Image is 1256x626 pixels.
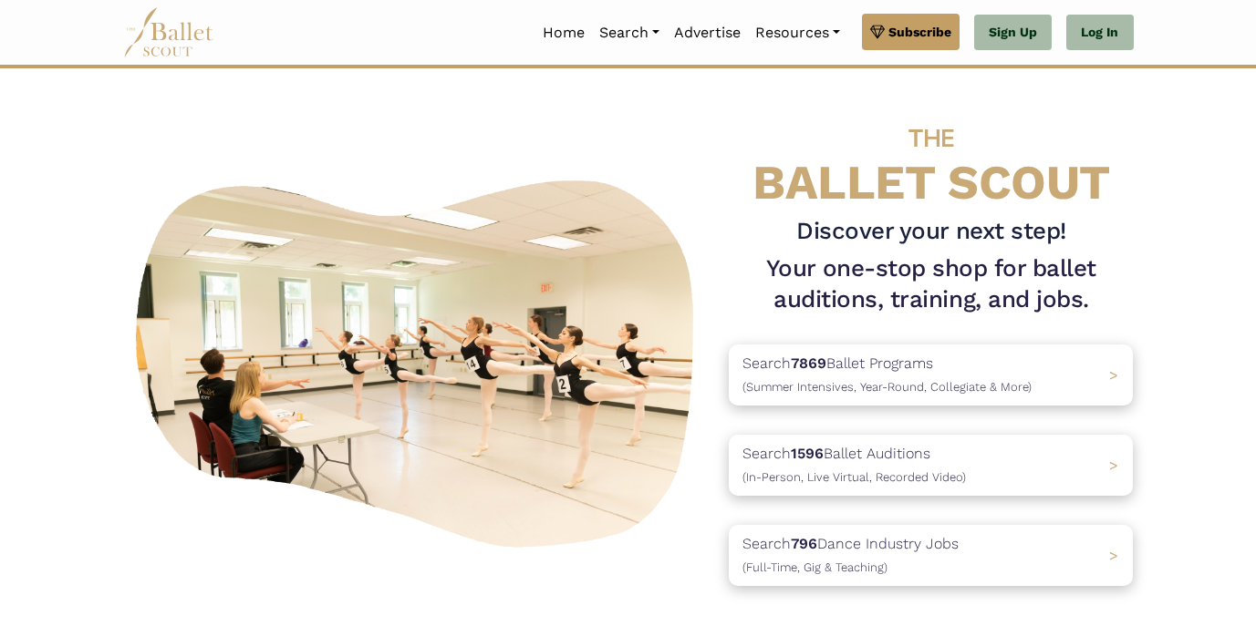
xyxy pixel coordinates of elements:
[729,105,1133,209] h4: BALLET SCOUT
[1109,457,1118,474] span: >
[742,470,966,484] span: (In-Person, Live Virtual, Recorded Video)
[748,14,847,52] a: Resources
[729,525,1133,586] a: Search796Dance Industry Jobs(Full-Time, Gig & Teaching) >
[1066,15,1133,51] a: Log In
[742,532,959,579] p: Search Dance Industry Jobs
[667,14,748,52] a: Advertise
[742,442,966,488] p: Search Ballet Auditions
[870,22,885,42] img: gem.svg
[888,22,951,42] span: Subscribe
[908,123,954,153] span: THE
[974,15,1052,51] a: Sign Up
[742,380,1032,394] span: (Summer Intensives, Year-Round, Collegiate & More)
[729,253,1133,315] h1: Your one-stop shop for ballet auditions, training, and jobs.
[742,560,888,574] span: (Full-Time, Gig & Teaching)
[592,14,667,52] a: Search
[729,435,1133,496] a: Search1596Ballet Auditions(In-Person, Live Virtual, Recorded Video) >
[729,216,1133,247] h3: Discover your next step!
[791,535,817,552] b: 796
[1109,547,1118,564] span: >
[742,352,1032,398] p: Search Ballet Programs
[791,354,826,372] b: 7869
[1109,366,1118,384] span: >
[729,344,1133,405] a: Search7869Ballet Programs(Summer Intensives, Year-Round, Collegiate & More)>
[535,14,592,52] a: Home
[123,163,715,558] img: A group of ballerinas talking to each other in a ballet studio
[862,14,960,50] a: Subscribe
[791,445,824,462] b: 1596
